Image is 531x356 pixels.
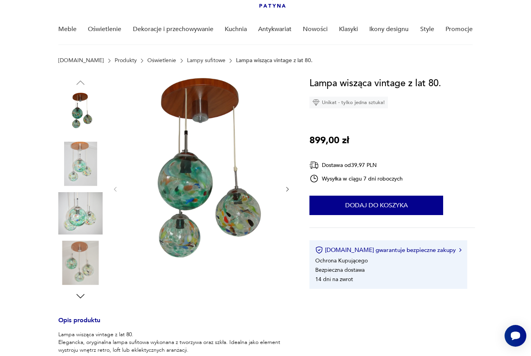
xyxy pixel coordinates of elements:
[126,76,276,301] img: Zdjęcie produktu Lampa wisząca vintage z lat 80.
[58,318,291,331] h3: Opis produktu
[309,76,441,91] h1: Lampa wisząca vintage z lat 80.
[133,14,213,44] a: Dekoracje i przechowywanie
[315,257,368,264] li: Ochrona Kupującego
[58,142,103,186] img: Zdjęcie produktu Lampa wisząca vintage z lat 80.
[315,246,323,254] img: Ikona certyfikatu
[187,57,225,64] a: Lampy sufitowe
[309,160,403,170] div: Dostawa od 39,97 PLN
[309,196,443,215] button: Dodaj do koszyka
[309,133,349,148] p: 899,00 zł
[236,57,313,64] p: Lampa wisząca vintage z lat 80.
[445,14,473,44] a: Promocje
[315,276,353,283] li: 14 dni na zwrot
[315,246,461,254] button: [DOMAIN_NAME] gwarantuje bezpieczne zakupy
[315,266,365,274] li: Bezpieczna dostawa
[309,174,403,183] div: Wysyłka w ciągu 7 dni roboczych
[58,331,291,354] p: Lampa wisząca vintage z lat 80. Elegancka, oryginalna lampa sufitowa wykonana z tworzywa oraz szk...
[369,14,409,44] a: Ikony designu
[258,14,292,44] a: Antykwariat
[309,160,319,170] img: Ikona dostawy
[313,99,320,106] img: Ikona diamentu
[147,57,176,64] a: Oświetlenie
[58,14,77,44] a: Meble
[459,248,461,252] img: Ikona strzałki w prawo
[339,14,358,44] a: Klasyki
[58,57,104,64] a: [DOMAIN_NAME]
[303,14,328,44] a: Nowości
[505,325,526,347] iframe: Smartsupp widget button
[309,97,388,108] div: Unikat - tylko jedna sztuka!
[225,14,247,44] a: Kuchnia
[115,57,137,64] a: Produkty
[420,14,434,44] a: Style
[58,92,103,137] img: Zdjęcie produktu Lampa wisząca vintage z lat 80.
[88,14,121,44] a: Oświetlenie
[58,191,103,236] img: Zdjęcie produktu Lampa wisząca vintage z lat 80.
[58,241,103,285] img: Zdjęcie produktu Lampa wisząca vintage z lat 80.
